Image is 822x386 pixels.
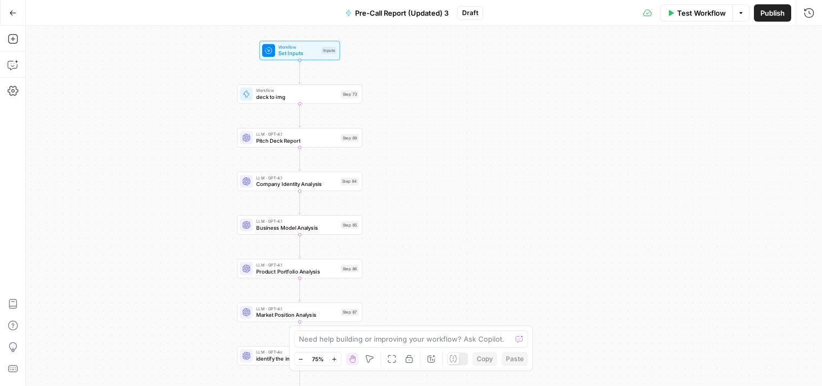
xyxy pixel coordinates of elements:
[237,303,363,322] div: LLM · GPT-4.1Market Position AnalysisStep 87
[278,44,318,50] span: Workflow
[256,87,338,94] span: Workflow
[477,354,493,364] span: Copy
[322,47,337,54] div: Inputs
[256,175,337,181] span: LLM · GPT-4.1
[256,131,338,137] span: LLM · GPT-4.1
[237,171,363,191] div: LLM · GPT-4.1Company Identity AnalysisStep 84
[256,93,338,101] span: deck to img
[237,346,363,365] div: LLM · GPT-4oidentify the industryStep 36
[298,278,300,302] g: Edge from step_86 to step_87
[472,352,497,366] button: Copy
[256,311,338,319] span: Market Position Analysis
[341,134,359,141] div: Step 89
[237,215,363,235] div: LLM · GPT-4.1Business Model AnalysisStep 85
[256,180,337,188] span: Company Identity Analysis
[339,4,455,22] button: Pre-Call Report (Updated) 3
[237,84,363,104] div: Workflowdeck to imgStep 73
[256,305,338,312] span: LLM · GPT-4.1
[340,178,359,185] div: Step 84
[237,128,363,148] div: LLM · GPT-4.1Pitch Deck ReportStep 89
[256,268,338,276] span: Product Portfolio Analysis
[312,355,324,363] span: 75%
[256,137,338,145] span: Pitch Deck Report
[506,354,524,364] span: Paste
[298,147,300,171] g: Edge from step_89 to step_84
[298,235,300,258] g: Edge from step_85 to step_86
[237,41,363,60] div: WorkflowSet InputsInputs
[298,104,300,128] g: Edge from step_73 to step_89
[341,90,359,97] div: Step 73
[298,191,300,215] g: Edge from step_84 to step_85
[462,8,478,18] span: Draft
[355,8,449,18] span: Pre-Call Report (Updated) 3
[256,262,338,268] span: LLM · GPT-4.1
[256,349,338,355] span: LLM · GPT-4o
[256,355,338,363] span: identify the industry
[256,224,338,232] span: Business Model Analysis
[341,221,359,228] div: Step 85
[298,60,300,84] g: Edge from start to step_73
[341,265,359,272] div: Step 86
[278,49,318,57] span: Set Inputs
[237,259,363,278] div: LLM · GPT-4.1Product Portfolio AnalysisStep 86
[256,218,338,224] span: LLM · GPT-4.1
[341,309,359,316] div: Step 87
[502,352,528,366] button: Paste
